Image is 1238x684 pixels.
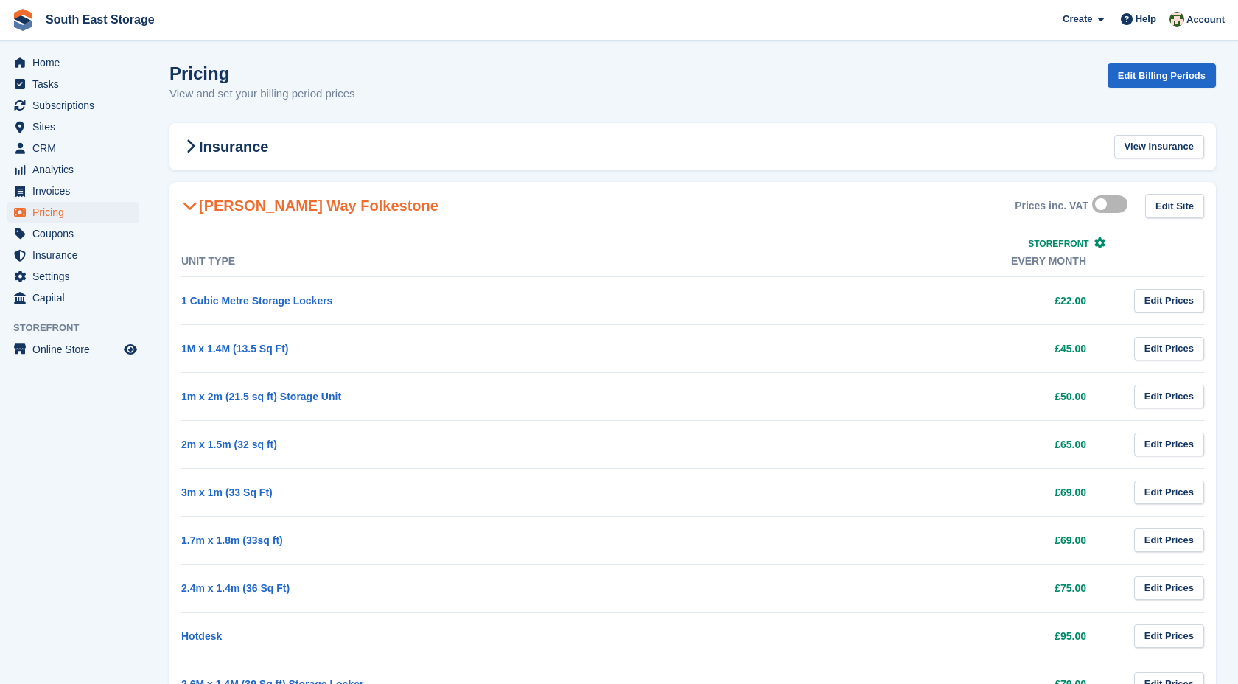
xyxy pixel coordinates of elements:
a: 3m x 1m (33 Sq Ft) [181,486,273,498]
a: menu [7,52,139,73]
span: Capital [32,287,121,308]
div: Prices inc. VAT [1015,200,1088,212]
td: £75.00 [648,564,1116,612]
a: Edit Site [1145,194,1204,218]
a: Edit Prices [1134,433,1204,457]
span: Help [1136,12,1156,27]
td: £45.00 [648,324,1116,372]
span: Create [1063,12,1092,27]
a: View Insurance [1114,135,1204,159]
span: Analytics [32,159,121,180]
a: Edit Prices [1134,624,1204,649]
span: Home [32,52,121,73]
a: menu [7,138,139,158]
span: Pricing [32,202,121,223]
a: South East Storage [40,7,161,32]
td: £50.00 [648,372,1116,420]
span: CRM [32,138,121,158]
span: Tasks [32,74,121,94]
td: £65.00 [648,420,1116,468]
a: Edit Prices [1134,481,1204,505]
img: Anna Paskhin [1169,12,1184,27]
a: menu [7,202,139,223]
a: Edit Billing Periods [1108,63,1216,88]
span: Storefront [13,321,147,335]
span: Account [1186,13,1225,27]
a: Storefront [1028,239,1105,249]
th: Unit Type [181,246,648,277]
h2: Insurance [181,138,268,156]
a: menu [7,74,139,94]
a: menu [7,116,139,137]
a: 1.7m x 1.8m (33sq ft) [181,534,283,546]
span: Invoices [32,181,121,201]
a: menu [7,181,139,201]
a: menu [7,245,139,265]
h2: [PERSON_NAME] Way Folkestone [181,197,438,214]
a: menu [7,95,139,116]
td: £69.00 [648,468,1116,516]
a: menu [7,287,139,308]
a: Edit Prices [1134,385,1204,409]
a: 2m x 1.5m (32 sq ft) [181,439,277,450]
h1: Pricing [169,63,355,83]
p: View and set your billing period prices [169,85,355,102]
a: Edit Prices [1134,337,1204,361]
a: Edit Prices [1134,576,1204,601]
th: Every month [648,246,1116,277]
a: Edit Prices [1134,289,1204,313]
a: Preview store [122,341,139,358]
a: 2.4m x 1.4m (36 Sq Ft) [181,582,290,594]
a: menu [7,339,139,360]
td: £22.00 [648,276,1116,324]
a: Edit Prices [1134,528,1204,553]
a: 1m x 2m (21.5 sq ft) Storage Unit [181,391,341,402]
span: Settings [32,266,121,287]
img: stora-icon-8386f47178a22dfd0bd8f6a31ec36ba5ce8667c1dd55bd0f319d3a0aa187defe.svg [12,9,34,31]
span: Storefront [1028,239,1088,249]
a: menu [7,266,139,287]
a: menu [7,223,139,244]
a: menu [7,159,139,180]
span: Coupons [32,223,121,244]
span: Subscriptions [32,95,121,116]
a: Hotdesk [181,630,222,642]
td: £69.00 [648,516,1116,564]
span: Sites [32,116,121,137]
a: 1M x 1.4M (13.5 Sq Ft) [181,343,288,355]
span: Insurance [32,245,121,265]
a: 1 Cubic Metre Storage Lockers [181,295,332,307]
span: Online Store [32,339,121,360]
td: £95.00 [648,612,1116,660]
